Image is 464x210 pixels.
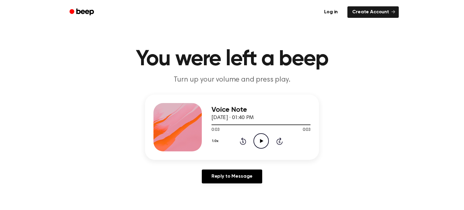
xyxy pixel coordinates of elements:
a: Beep [65,6,99,18]
a: Log in [318,5,344,19]
a: Create Account [347,6,399,18]
p: Turn up your volume and press play. [116,75,348,85]
a: Reply to Message [202,170,262,183]
button: 1.0x [211,136,221,146]
h1: You were left a beep [77,48,387,70]
h3: Voice Note [211,106,311,114]
span: [DATE] · 01:40 PM [211,115,254,121]
span: 0:03 [211,127,219,133]
span: 0:03 [303,127,311,133]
